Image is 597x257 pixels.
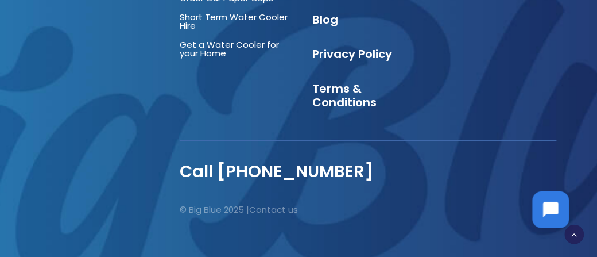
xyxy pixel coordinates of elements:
a: Contact us [249,204,298,216]
a: Privacy Policy [312,46,392,62]
a: Blog [312,11,338,28]
a: Short Term Water Cooler Hire [180,11,288,32]
a: Terms & Conditions [312,80,377,110]
p: © Big Blue 2025 | [180,202,358,217]
iframe: Chatbot [521,181,581,241]
a: Get a Water Cooler for your Home [180,39,279,59]
a: Call [PHONE_NUMBER] [180,160,373,183]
